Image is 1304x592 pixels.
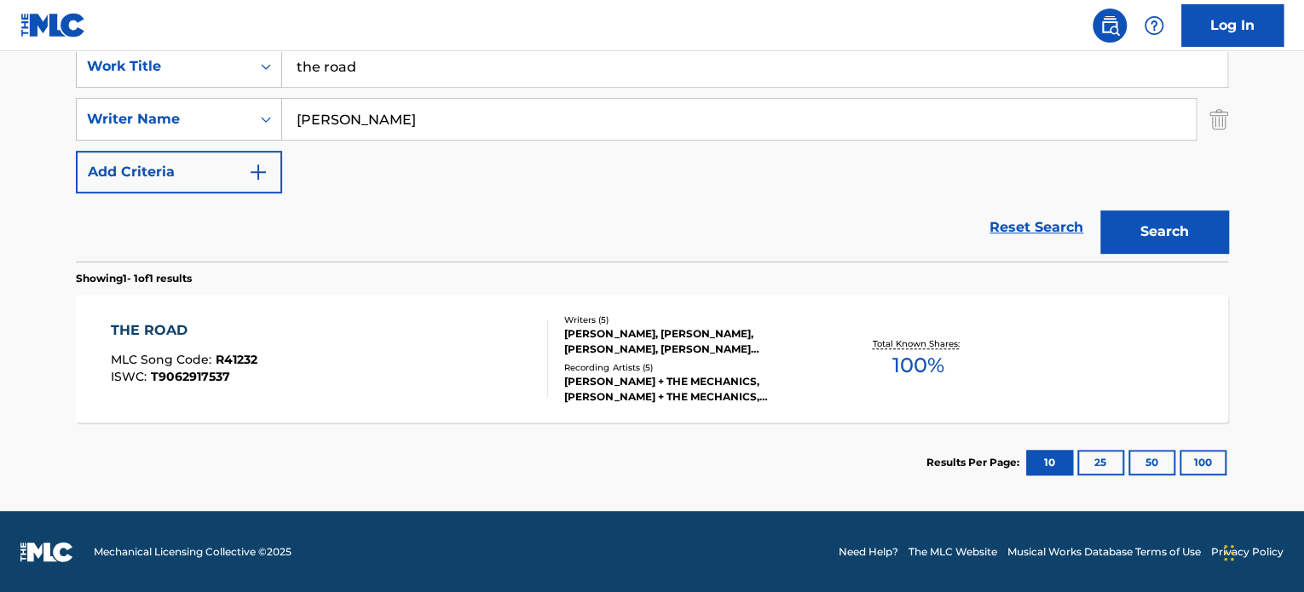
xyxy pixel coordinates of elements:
[1099,15,1120,36] img: search
[76,151,282,193] button: Add Criteria
[564,313,822,326] div: Writers ( 5 )
[216,352,257,367] span: R41232
[1181,4,1284,47] a: Log In
[926,455,1024,470] p: Results Per Page:
[1224,527,1234,578] div: Drag
[248,162,268,182] img: 9d2ae6d4665cec9f34b9.svg
[1209,98,1228,141] img: Delete Criterion
[1219,510,1304,592] iframe: Chat Widget
[564,326,822,357] div: [PERSON_NAME], [PERSON_NAME], [PERSON_NAME], [PERSON_NAME] [PERSON_NAME], [PERSON_NAME]
[20,13,86,37] img: MLC Logo
[564,374,822,405] div: [PERSON_NAME] + THE MECHANICS, [PERSON_NAME] + THE MECHANICS, [PERSON_NAME] + THE MECHANICS, [PER...
[1128,450,1175,475] button: 50
[76,45,1228,262] form: Search Form
[1093,9,1127,43] a: Public Search
[87,109,240,129] div: Writer Name
[564,361,822,374] div: Recording Artists ( 5 )
[981,209,1092,246] a: Reset Search
[111,352,216,367] span: MLC Song Code :
[891,350,943,381] span: 100 %
[1211,544,1284,560] a: Privacy Policy
[1137,9,1171,43] div: Help
[1077,450,1124,475] button: 25
[1100,210,1228,253] button: Search
[151,369,230,384] span: T9062917537
[839,544,898,560] a: Need Help?
[111,369,151,384] span: ISWC :
[909,544,997,560] a: The MLC Website
[76,271,192,286] p: Showing 1 - 1 of 1 results
[1180,450,1226,475] button: 100
[76,295,1228,422] a: THE ROADMLC Song Code:R41232ISWC:T9062917537Writers (5)[PERSON_NAME], [PERSON_NAME], [PERSON_NAME...
[87,56,240,77] div: Work Title
[94,544,291,560] span: Mechanical Licensing Collective © 2025
[1007,544,1201,560] a: Musical Works Database Terms of Use
[872,337,963,350] p: Total Known Shares:
[111,320,257,341] div: THE ROAD
[1144,15,1164,36] img: help
[20,542,73,562] img: logo
[1026,450,1073,475] button: 10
